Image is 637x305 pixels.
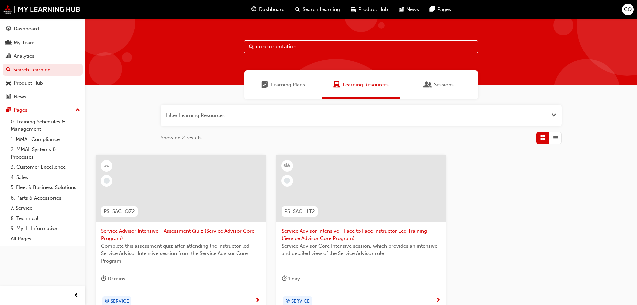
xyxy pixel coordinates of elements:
[101,275,125,283] div: 10 mins
[303,6,340,13] span: Search Learning
[6,53,11,59] span: chart-icon
[322,70,400,99] a: Learning ResourcesLearning Resources
[14,39,35,47] div: My Team
[284,208,315,215] span: PS_SAC_ILT2
[8,182,83,193] a: 5. Fleet & Business Solutions
[104,178,110,184] span: learningRecordVerb_NONE-icon
[3,23,83,35] a: Dashboard
[3,50,83,62] a: Analytics
[3,104,83,117] button: Pages
[284,178,290,184] span: learningRecordVerb_NONE-icon
[540,134,545,142] span: Grid
[351,5,356,14] span: car-icon
[282,227,441,242] span: Service Advisor Intensive - Face to Face Instructor Led Training (Service Advisor Core Program)
[393,3,424,16] a: news-iconNews
[3,36,83,49] a: My Team
[8,172,83,183] a: 4. Sales
[14,93,26,101] div: News
[8,213,83,224] a: 8. Technical
[101,275,106,283] span: duration-icon
[3,5,80,14] img: mmal
[244,70,322,99] a: Learning PlansLearning Plans
[101,242,260,265] span: Complete this assessment quiz after attending the instructor led Service Advisor Intensive sessio...
[358,6,388,13] span: Product Hub
[246,3,290,16] a: guage-iconDashboard
[6,94,11,100] span: news-icon
[400,70,478,99] a: SessionsSessions
[161,134,202,142] span: Showing 2 results
[343,81,389,89] span: Learning Resources
[6,67,11,73] span: search-icon
[14,106,27,114] div: Pages
[436,298,441,304] span: next-icon
[14,79,43,87] div: Product Hub
[259,6,285,13] span: Dashboard
[8,144,83,162] a: 2. MMAL Systems & Processes
[437,6,451,13] span: Pages
[104,208,135,215] span: PS_SAC_QZ2
[6,40,11,46] span: people-icon
[8,117,83,134] a: 0. Training Schedules & Management
[8,223,83,234] a: 9. MyLH Information
[14,25,39,33] div: Dashboard
[6,80,11,86] span: car-icon
[282,242,441,257] span: Service Advisor Core Intensive session, which provides an intensive and detailed view of the Serv...
[14,52,34,60] div: Analytics
[255,298,260,304] span: next-icon
[271,81,305,89] span: Learning Plans
[399,5,404,14] span: news-icon
[244,40,478,53] input: Search...
[430,5,435,14] span: pages-icon
[425,81,431,89] span: Sessions
[8,234,83,244] a: All Pages
[251,5,256,14] span: guage-icon
[553,134,558,142] span: List
[8,193,83,203] a: 6. Parts & Accessories
[3,91,83,103] a: News
[6,107,11,113] span: pages-icon
[3,64,83,76] a: Search Learning
[551,111,556,119] button: Open the filter
[282,275,300,283] div: 1 day
[345,3,393,16] a: car-iconProduct Hub
[8,203,83,213] a: 7. Service
[104,161,109,170] span: learningResourceType_ELEARNING-icon
[8,134,83,145] a: 1. MMAL Compliance
[3,21,83,104] button: DashboardMy TeamAnalyticsSearch LearningProduct HubNews
[6,26,11,32] span: guage-icon
[290,3,345,16] a: search-iconSearch Learning
[434,81,454,89] span: Sessions
[282,275,287,283] span: duration-icon
[75,106,80,115] span: up-icon
[3,77,83,89] a: Product Hub
[74,292,79,300] span: prev-icon
[285,161,289,170] span: learningResourceType_INSTRUCTOR_LED-icon
[622,4,634,15] button: CO
[624,6,632,13] span: CO
[424,3,456,16] a: pages-iconPages
[101,227,260,242] span: Service Advisor Intensive - Assessment Quiz (Service Advisor Core Program)
[406,6,419,13] span: News
[261,81,268,89] span: Learning Plans
[249,43,254,51] span: Search
[295,5,300,14] span: search-icon
[8,162,83,172] a: 3. Customer Excellence
[333,81,340,89] span: Learning Resources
